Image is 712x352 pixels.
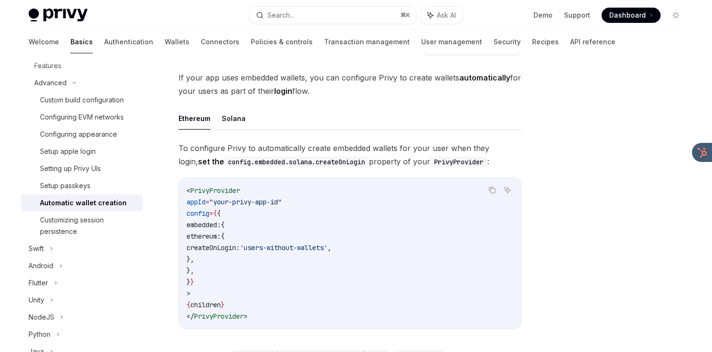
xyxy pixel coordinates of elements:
button: Toggle dark mode [668,8,683,23]
div: Configuring appearance [40,129,117,140]
span: }, [187,255,194,263]
div: Advanced [34,77,67,89]
span: < [187,186,190,195]
strong: automatically [459,73,510,82]
span: PrivyProvider [194,312,244,321]
div: Flutter [29,277,48,289]
button: Solana [222,107,246,130]
span: Ask AI [437,10,456,20]
div: Setup apple login [40,146,96,157]
span: appId [187,198,206,206]
a: Transaction management [324,30,410,53]
span: createOnLogin: [187,243,240,252]
span: </ [187,312,194,321]
a: API reference [570,30,615,53]
span: children [190,301,221,309]
a: Connectors [201,30,239,53]
a: Automatic wallet creation [21,194,143,211]
strong: login [274,86,292,96]
a: Security [494,30,521,53]
span: , [327,243,331,252]
a: Recipes [532,30,559,53]
span: > [187,289,190,298]
div: Automatic wallet creation [40,197,127,209]
div: Configuring EVM networks [40,111,124,123]
span: Dashboard [609,10,646,20]
span: If your app uses embedded wallets, you can configure Privy to create wallets for your users as pa... [178,71,522,98]
button: Ask AI [501,184,514,196]
span: > [244,312,247,321]
div: Python [29,329,50,340]
span: { [221,221,225,229]
a: Custom build configuration [21,91,143,109]
span: To configure Privy to automatically create embedded wallets for your user when they login, proper... [178,141,522,168]
span: = [209,209,213,218]
a: Dashboard [602,8,661,23]
a: Support [564,10,590,20]
strong: set the [198,157,369,166]
a: Customizing session persistence [21,211,143,240]
span: embedded: [187,221,221,229]
span: { [221,232,225,241]
span: "your-privy-app-id" [209,198,282,206]
div: Custom build configuration [40,94,124,106]
span: { [187,301,190,309]
span: PrivyProvider [190,186,240,195]
div: Setup passkeys [40,180,90,191]
a: Authentication [104,30,153,53]
a: Welcome [29,30,59,53]
span: { [213,209,217,218]
a: User management [421,30,482,53]
a: Setup passkeys [21,177,143,194]
span: } [221,301,225,309]
a: Setup apple login [21,143,143,160]
span: ethereum: [187,232,221,241]
a: Configuring EVM networks [21,109,143,126]
span: ⌘ K [400,11,410,19]
div: Customizing session persistence [40,214,137,237]
div: Swift [29,243,44,254]
div: Unity [29,294,44,306]
div: Search... [267,10,294,21]
a: Policies & controls [251,30,313,53]
div: Setting up Privy UIs [40,163,101,174]
a: Wallets [165,30,189,53]
a: Configuring appearance [21,126,143,143]
img: light logo [29,9,88,22]
span: = [206,198,209,206]
span: } [190,278,194,286]
span: config [187,209,209,218]
code: PrivyProvider [430,157,487,167]
span: } [187,278,190,286]
button: Ask AI [421,7,463,24]
span: { [217,209,221,218]
span: }, [187,266,194,275]
a: Basics [70,30,93,53]
button: Search...⌘K [249,7,416,24]
a: Setting up Privy UIs [21,160,143,177]
div: NodeJS [29,312,54,323]
div: Android [29,260,53,272]
button: Copy the contents from the code block [486,184,498,196]
span: 'users-without-wallets' [240,243,327,252]
code: config.embedded.solana.createOnLogin [224,157,369,167]
a: Demo [534,10,553,20]
button: Ethereum [178,107,210,130]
